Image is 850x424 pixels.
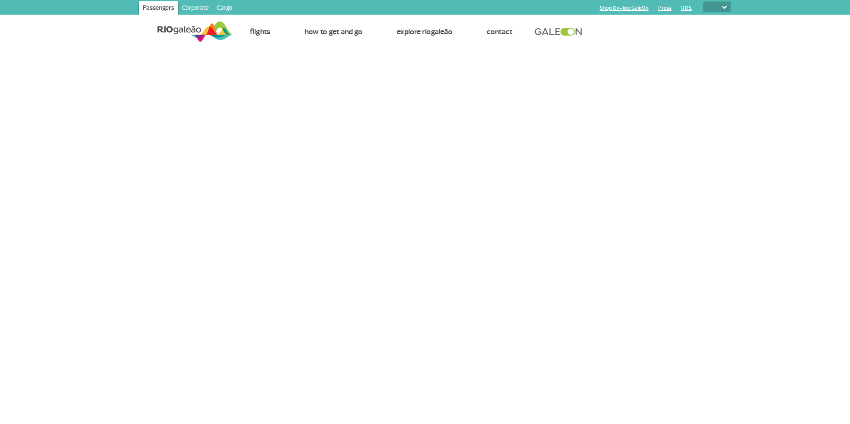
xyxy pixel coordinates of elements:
a: Flights [250,27,270,37]
a: RQS [681,5,692,11]
a: Corporate [178,1,213,17]
a: Press [658,5,671,11]
a: Shop On-line GaleOn [600,5,649,11]
a: Passengers [139,1,178,17]
a: Cargo [213,1,236,17]
a: Explore RIOgaleão [397,27,452,37]
a: How to get and go [305,27,362,37]
a: Contact [487,27,513,37]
